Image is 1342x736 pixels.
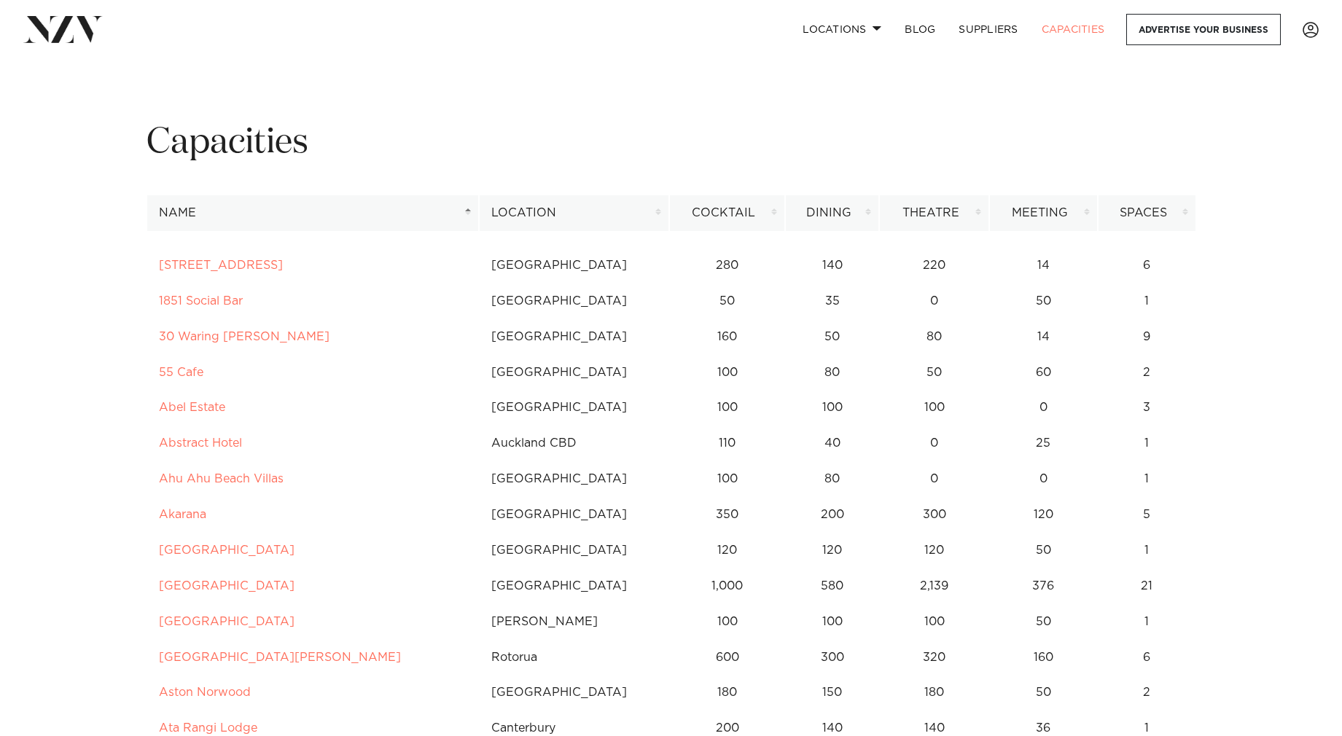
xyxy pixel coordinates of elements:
td: [PERSON_NAME] [479,604,669,640]
td: [GEOGRAPHIC_DATA] [479,319,669,355]
a: [GEOGRAPHIC_DATA] [159,544,294,556]
td: [GEOGRAPHIC_DATA] [479,355,669,391]
td: 120 [879,533,989,568]
th: Meeting: activate to sort column ascending [989,195,1098,231]
a: Abstract Hotel [159,437,242,449]
td: 35 [785,283,879,319]
td: 1,000 [669,568,786,604]
td: 0 [989,461,1098,497]
td: 180 [669,675,786,710]
td: 320 [879,640,989,676]
td: 160 [669,319,786,355]
td: 3 [1098,390,1196,426]
a: [GEOGRAPHIC_DATA][PERSON_NAME] [159,651,401,663]
td: 6 [1098,248,1196,283]
td: 376 [989,568,1098,604]
a: Advertise your business [1126,14,1281,45]
td: 150 [785,675,879,710]
td: 50 [989,533,1098,568]
td: 2,139 [879,568,989,604]
a: Ahu Ahu Beach Villas [159,473,284,485]
td: 1 [1098,283,1196,319]
td: 80 [879,319,989,355]
th: Theatre: activate to sort column ascending [879,195,989,231]
td: 140 [785,248,879,283]
td: 0 [879,283,989,319]
img: nzv-logo.png [23,16,103,42]
td: 160 [989,640,1098,676]
td: 100 [669,355,786,391]
td: 180 [879,675,989,710]
td: 300 [879,497,989,533]
a: [GEOGRAPHIC_DATA] [159,580,294,592]
td: 40 [785,426,879,461]
td: 100 [785,604,879,640]
td: 100 [669,390,786,426]
td: 21 [1098,568,1196,604]
td: 300 [785,640,879,676]
td: 120 [785,533,879,568]
td: 110 [669,426,786,461]
a: Locations [791,14,893,45]
td: [GEOGRAPHIC_DATA] [479,497,669,533]
td: 220 [879,248,989,283]
a: Aston Norwood [159,686,251,698]
td: 14 [989,319,1098,355]
td: [GEOGRAPHIC_DATA] [479,568,669,604]
th: Cocktail: activate to sort column ascending [669,195,786,231]
td: 5 [1098,497,1196,533]
td: 60 [989,355,1098,391]
td: 50 [669,283,786,319]
th: Spaces: activate to sort column ascending [1098,195,1196,231]
td: 6 [1098,640,1196,676]
td: 2 [1098,675,1196,710]
th: Location: activate to sort column ascending [479,195,669,231]
td: 14 [989,248,1098,283]
td: 0 [989,390,1098,426]
td: 50 [879,355,989,391]
td: 1 [1098,604,1196,640]
td: 2 [1098,355,1196,391]
a: [GEOGRAPHIC_DATA] [159,616,294,627]
a: BLOG [893,14,947,45]
td: 100 [879,390,989,426]
td: 50 [989,675,1098,710]
td: 0 [879,461,989,497]
td: 50 [989,283,1098,319]
td: 50 [785,319,879,355]
td: 9 [1098,319,1196,355]
td: 200 [785,497,879,533]
td: 1 [1098,461,1196,497]
td: 280 [669,248,786,283]
td: [GEOGRAPHIC_DATA] [479,461,669,497]
td: 50 [989,604,1098,640]
td: 600 [669,640,786,676]
a: [STREET_ADDRESS] [159,259,283,271]
td: 1 [1098,426,1196,461]
a: SUPPLIERS [947,14,1029,45]
td: 0 [879,426,989,461]
td: 120 [669,533,786,568]
a: 55 Cafe [159,367,203,378]
td: [GEOGRAPHIC_DATA] [479,390,669,426]
td: 100 [669,461,786,497]
td: Auckland CBD [479,426,669,461]
a: Capacities [1030,14,1117,45]
td: 580 [785,568,879,604]
td: [GEOGRAPHIC_DATA] [479,283,669,319]
a: Abel Estate [159,402,225,413]
td: 80 [785,461,879,497]
td: 120 [989,497,1098,533]
td: 100 [669,604,786,640]
td: 25 [989,426,1098,461]
td: [GEOGRAPHIC_DATA] [479,533,669,568]
a: Ata Rangi Lodge [159,722,257,734]
h1: Capacities [147,120,1196,166]
a: 30 Waring [PERSON_NAME] [159,331,329,342]
td: 100 [785,390,879,426]
td: 350 [669,497,786,533]
td: [GEOGRAPHIC_DATA] [479,675,669,710]
th: Name: activate to sort column descending [147,195,479,231]
td: [GEOGRAPHIC_DATA] [479,248,669,283]
td: 1 [1098,533,1196,568]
